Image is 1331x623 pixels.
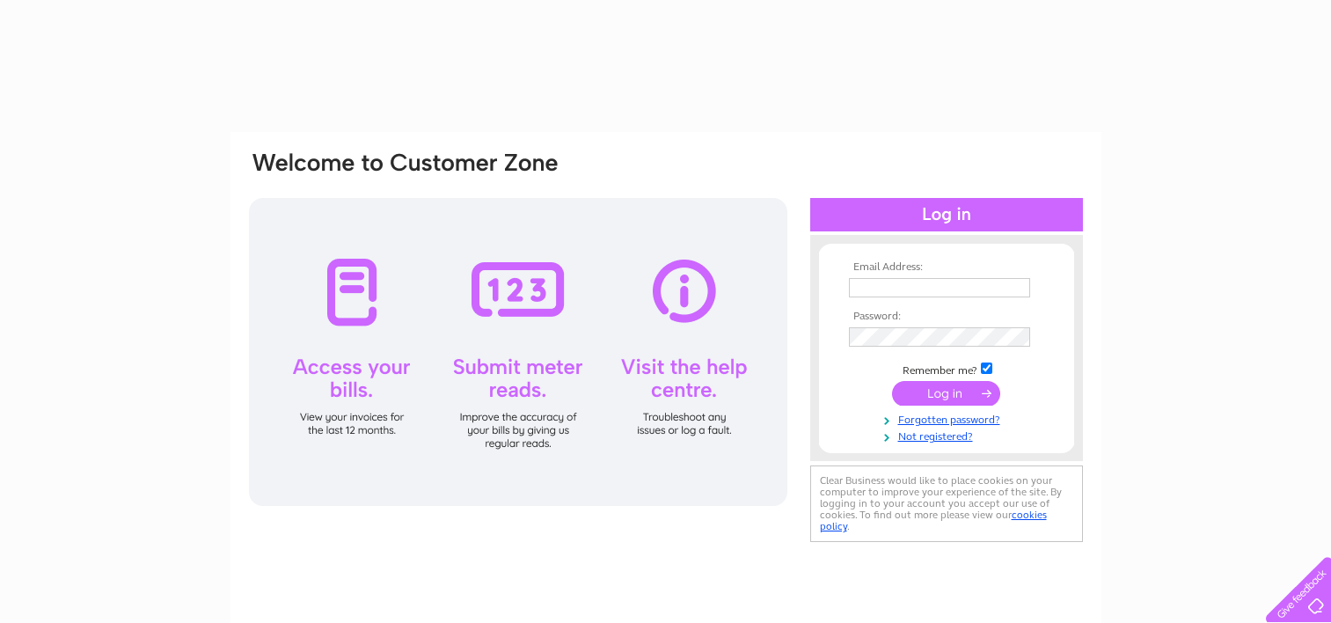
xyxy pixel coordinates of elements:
[849,427,1049,443] a: Not registered?
[845,311,1049,323] th: Password:
[845,261,1049,274] th: Email Address:
[820,509,1047,532] a: cookies policy
[849,410,1049,427] a: Forgotten password?
[892,381,1000,406] input: Submit
[845,360,1049,377] td: Remember me?
[810,465,1083,542] div: Clear Business would like to place cookies on your computer to improve your experience of the sit...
